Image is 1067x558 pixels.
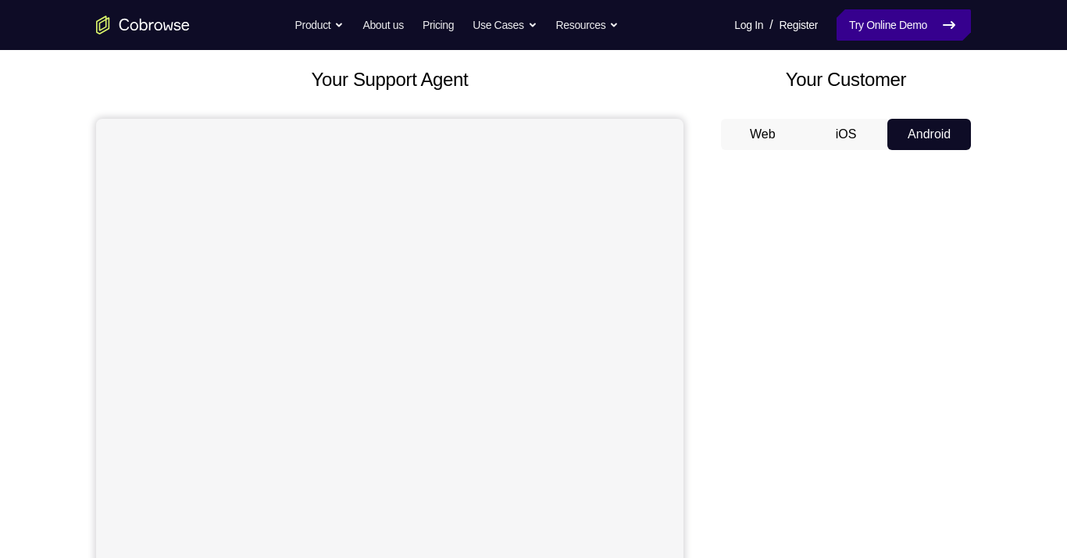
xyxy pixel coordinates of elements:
[295,9,344,41] button: Product
[721,66,971,94] h2: Your Customer
[805,119,888,150] button: iOS
[887,119,971,150] button: Android
[362,9,403,41] a: About us
[780,9,818,41] a: Register
[96,66,683,94] h2: Your Support Agent
[734,9,763,41] a: Log In
[473,9,537,41] button: Use Cases
[96,16,190,34] a: Go to the home page
[423,9,454,41] a: Pricing
[837,9,971,41] a: Try Online Demo
[769,16,773,34] span: /
[721,119,805,150] button: Web
[556,9,619,41] button: Resources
